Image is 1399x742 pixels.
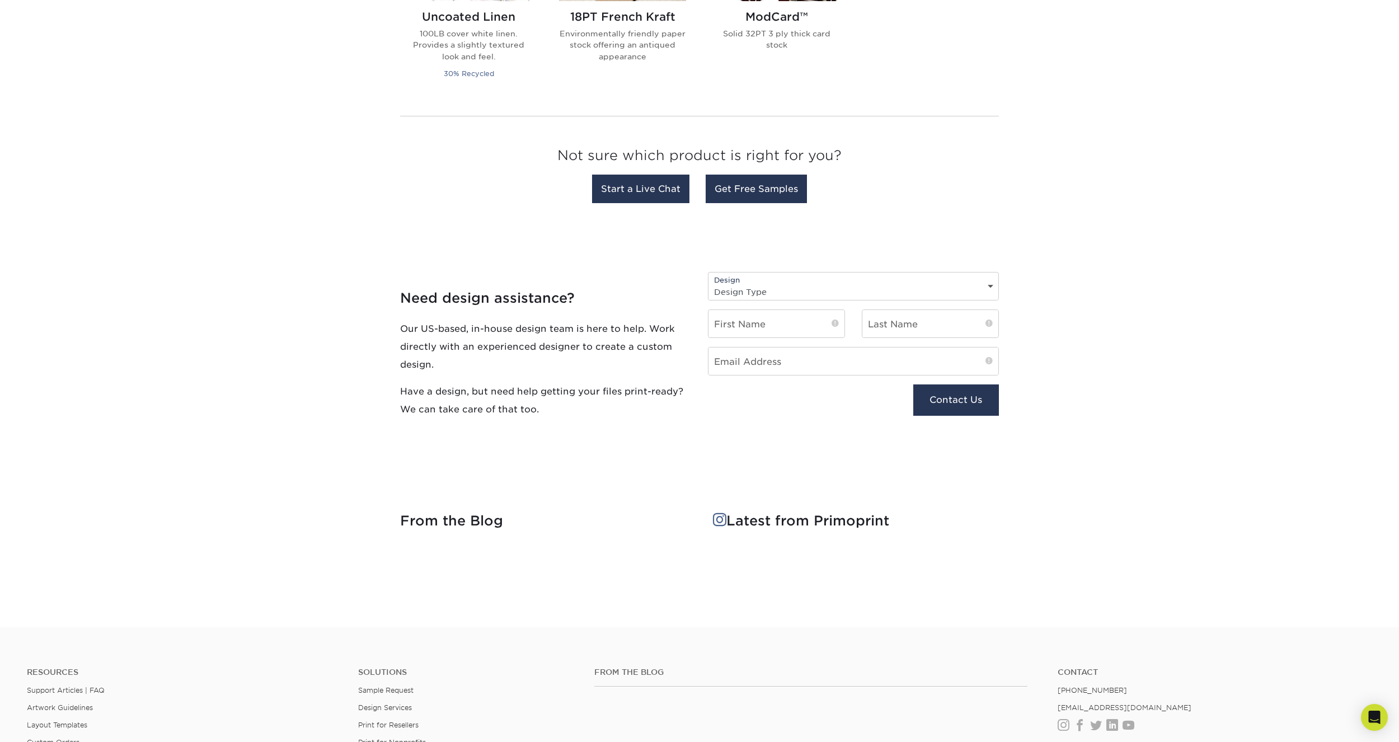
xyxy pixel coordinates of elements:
[358,721,419,729] a: Print for Resellers
[358,686,414,694] a: Sample Request
[358,703,412,712] a: Design Services
[405,10,532,24] h2: Uncoated Linen
[400,320,691,373] p: Our US-based, in-house design team is here to help. Work directly with an experienced designer to...
[1058,686,1127,694] a: [PHONE_NUMBER]
[27,668,341,677] h4: Resources
[1361,704,1388,731] div: Open Intercom Messenger
[913,384,999,416] button: Contact Us
[706,175,807,203] a: Get Free Samples
[594,668,1027,677] h4: From the Blog
[713,28,840,51] p: Solid 32PT 3 ply thick card stock
[444,69,494,78] small: 30% Recycled
[713,513,999,529] h4: Latest from Primoprint
[400,139,999,177] h3: Not sure which product is right for you?
[708,384,858,423] iframe: reCAPTCHA
[559,28,686,62] p: Environmentally friendly paper stock offering an antiqued appearance
[1058,668,1372,677] a: Contact
[358,668,578,677] h4: Solutions
[400,290,691,307] h4: Need design assistance?
[27,686,105,694] a: Support Articles | FAQ
[1058,703,1191,712] a: [EMAIL_ADDRESS][DOMAIN_NAME]
[400,513,686,529] h4: From the Blog
[400,382,691,418] p: Have a design, but need help getting your files print-ready? We can take care of that too.
[713,10,840,24] h2: ModCard™
[592,175,689,203] a: Start a Live Chat
[405,28,532,62] p: 100LB cover white linen. Provides a slightly textured look and feel.
[559,10,686,24] h2: 18PT French Kraft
